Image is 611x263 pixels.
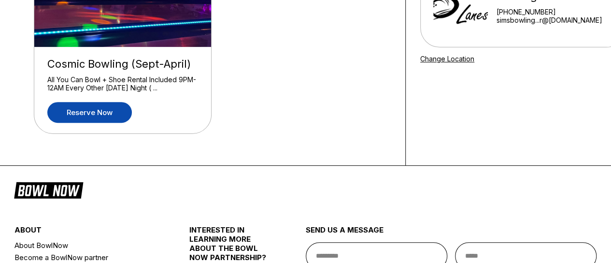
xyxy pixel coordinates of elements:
[47,75,198,92] div: All You Can Bowl + Shoe Rental Included 9PM-12AM Every Other [DATE] Night ( ...
[47,58,198,71] div: Cosmic Bowling (Sept-April)
[14,239,160,251] a: About BowlNow
[47,102,132,123] a: Reserve now
[420,55,474,63] a: Change Location
[14,225,160,239] div: about
[306,225,597,242] div: send us a message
